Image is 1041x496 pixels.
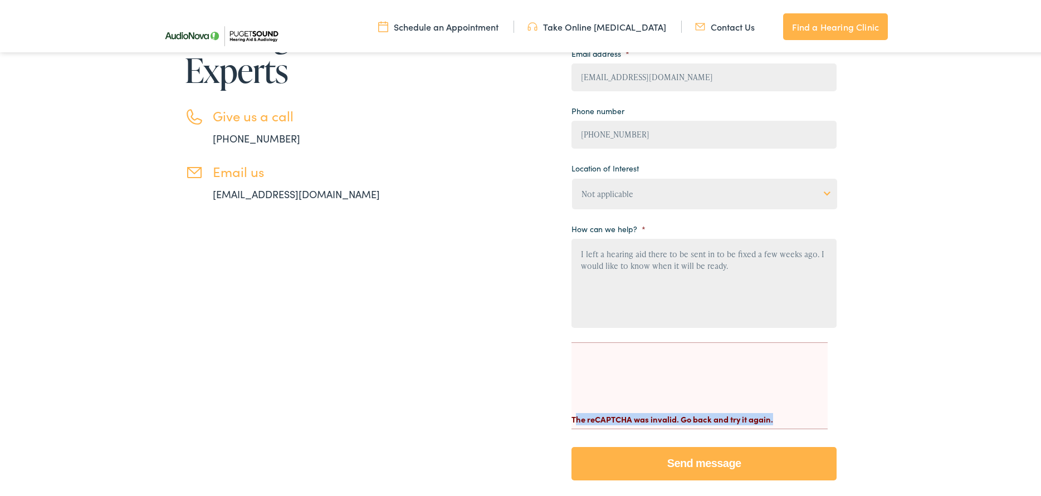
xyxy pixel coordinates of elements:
[695,18,705,31] img: utility icon
[571,237,837,326] textarea: I left a hearing aid there to be sent in to be fixed a few weeks ago. I would like to know when i...
[527,18,666,31] a: Take Online [MEDICAL_DATA]
[378,18,498,31] a: Schedule an Appointment
[571,46,629,56] label: Email address
[571,104,624,114] label: Phone number
[213,161,413,178] h3: Email us
[571,445,837,478] input: Send message
[695,18,755,31] a: Contact Us
[571,119,837,146] input: (XXX) XXX - XXXX
[571,402,828,423] div: The reCAPTCHA was invalid. Go back and try it again.
[213,185,380,199] a: [EMAIL_ADDRESS][DOMAIN_NAME]
[378,18,388,31] img: utility icon
[213,129,300,143] a: [PHONE_NUMBER]
[571,347,741,391] iframe: reCAPTCHA
[571,61,837,89] input: example@email.com
[571,161,639,171] label: Location of Interest
[213,106,413,122] h3: Give us a call
[527,18,537,31] img: utility icon
[571,222,646,232] label: How can we help?
[783,11,888,38] a: Find a Hearing Clinic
